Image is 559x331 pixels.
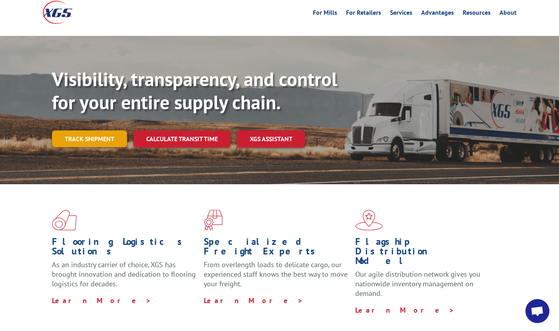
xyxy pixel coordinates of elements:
[204,210,223,231] img: xgs-icon-focused-on-flooring-red
[52,210,77,231] img: xgs-icon-total-supply-chain-intelligence-red
[237,130,305,148] a: XGS ASSISTANT
[52,237,198,260] h1: Flooring Logistics Solutions
[355,210,383,231] img: xgs-icon-flagship-distribution-model-red
[52,260,196,288] span: As an industry carrier of choice, XGS has brought innovation and dedication to flooring logistics...
[204,237,350,260] h1: Specialized Freight Experts
[499,10,517,18] a: About
[204,260,350,296] p: From overlength loads to delicate cargo, our experienced staff knows the best way to move your fr...
[52,130,127,147] a: Track shipment
[355,237,501,270] h1: Flagship Distribution Model
[52,296,151,305] a: Learn More >
[355,305,455,315] a: Learn More >
[204,296,303,305] a: Learn More >
[390,10,412,18] a: Services
[52,67,337,114] b: Visibility, transparency, and control for your entire supply chain.
[346,10,381,18] a: For Retailers
[421,10,454,18] a: Advantages
[525,299,549,323] div: Open chat
[355,270,480,298] span: Our agile distribution network gives you nationwide inventory management on demand.
[133,130,231,148] a: Calculate transit time
[313,10,337,18] a: For Mills
[463,10,491,18] a: Resources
